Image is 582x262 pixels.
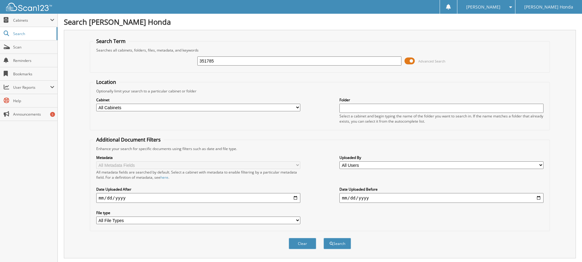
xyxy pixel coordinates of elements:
button: Clear [289,238,316,249]
legend: Search Term [93,38,129,45]
button: Search [324,238,351,249]
span: Search [13,31,53,36]
span: Scan [13,45,54,50]
label: Metadata [96,155,300,160]
span: Bookmarks [13,71,54,77]
div: Enhance your search for specific documents using filters such as date and file type. [93,146,547,151]
a: here [160,175,168,180]
label: Uploaded By [339,155,544,160]
span: Help [13,98,54,103]
label: File type [96,210,300,215]
label: Cabinet [96,97,300,102]
span: [PERSON_NAME] [466,5,500,9]
legend: Location [93,79,119,85]
div: Select a cabinet and begin typing the name of the folder you want to search in. If the name match... [339,113,544,124]
input: end [339,193,544,203]
div: Optionally limit your search to a particular cabinet or folder [93,88,547,94]
label: Date Uploaded After [96,187,300,192]
div: All metadata fields are searched by default. Select a cabinet with metadata to enable filtering b... [96,170,300,180]
h1: Search [PERSON_NAME] Honda [64,17,576,27]
span: Announcements [13,112,54,117]
span: User Reports [13,85,50,90]
label: Folder [339,97,544,102]
img: scan123-logo-white.svg [6,3,52,11]
input: start [96,193,300,203]
div: 5 [50,112,55,117]
span: Cabinets [13,18,50,23]
legend: Additional Document Filters [93,136,164,143]
span: Reminders [13,58,54,63]
iframe: Chat Widget [551,233,582,262]
span: Advanced Search [418,59,445,63]
span: [PERSON_NAME] Honda [524,5,573,9]
div: Searches all cabinets, folders, files, metadata, and keywords [93,48,547,53]
label: Date Uploaded Before [339,187,544,192]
